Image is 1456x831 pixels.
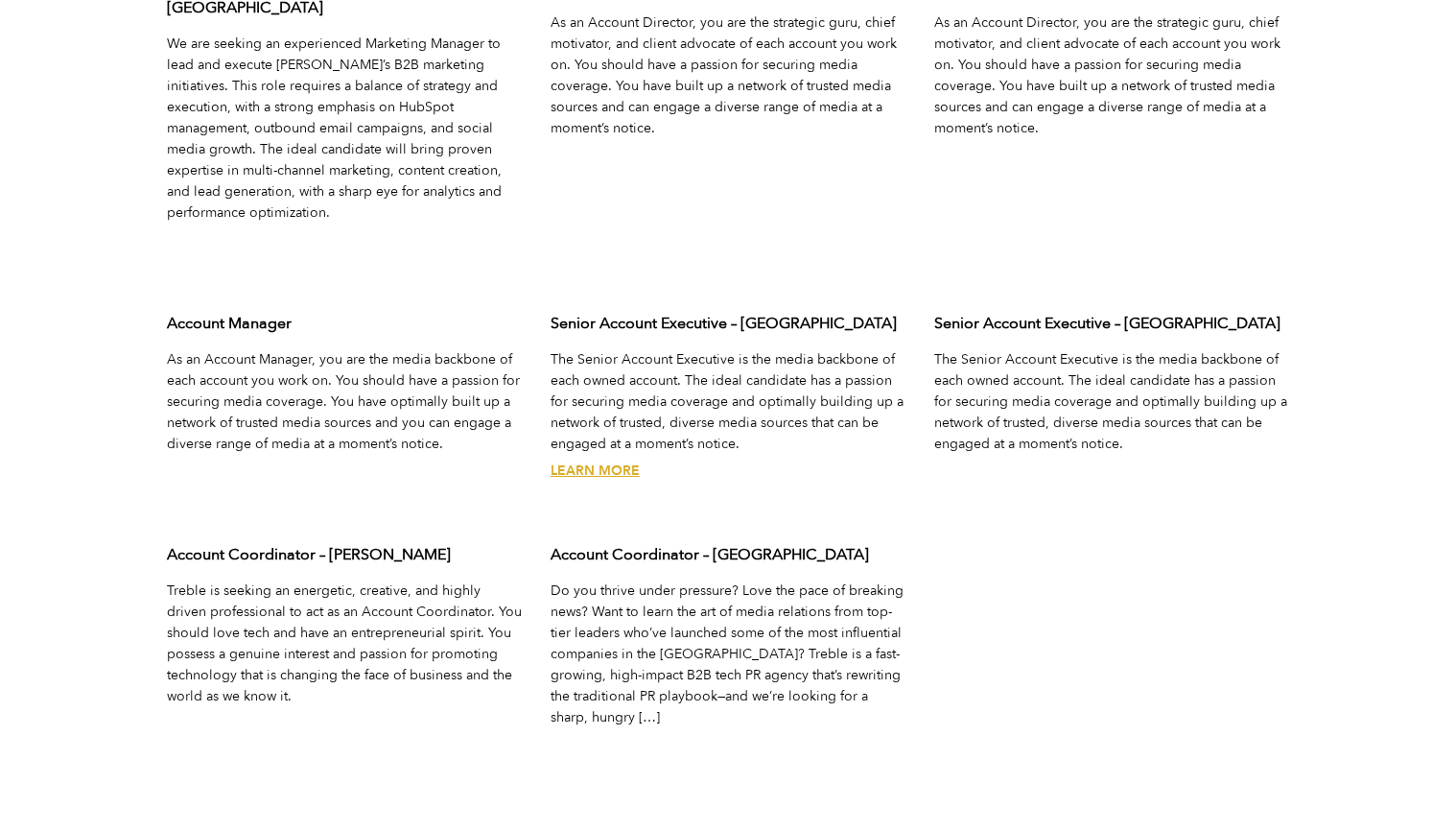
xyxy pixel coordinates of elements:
h3: Account Coordinator – [PERSON_NAME] [167,544,522,565]
h3: Senior Account Executive – [GEOGRAPHIC_DATA] [551,313,905,334]
h3: Senior Account Executive – [GEOGRAPHIC_DATA] [934,313,1289,334]
h3: Account Manager [167,313,522,334]
p: The Senior Account Executive is the media backbone of each owned account. The ideal candidate has... [934,349,1289,455]
p: Treble is seeking an energetic, creative, and highly driven professional to act as an Account Coo... [167,581,522,707]
p: Do you thrive under pressure? Love the pace of breaking news? Want to learn the art of media rela... [551,581,905,728]
p: As an Account Director, you are the strategic guru, chief motivator, and client advocate of each ... [551,12,905,139]
p: As an Account Director, you are the strategic guru, chief motivator, and client advocate of each ... [934,12,1289,139]
p: The Senior Account Executive is the media backbone of each owned account. The ideal candidate has... [551,349,905,455]
a: Senior Account Executive – San Francisco Bay Area [551,462,640,480]
p: We are seeking an experienced Marketing Manager to lead and execute [PERSON_NAME]’s B2B marketing... [167,34,522,224]
p: As an Account Manager, you are the media backbone of each account you work on. You should have a ... [167,349,522,455]
h3: Account Coordinator – [GEOGRAPHIC_DATA] [551,544,905,565]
